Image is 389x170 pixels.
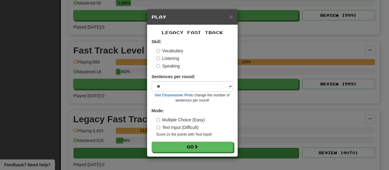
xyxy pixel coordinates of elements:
label: Listening [156,55,179,61]
label: Sentences per round: [152,74,195,80]
input: Multiple Choice (Easy) [156,118,160,122]
label: Multiple Choice (Easy) [156,117,205,123]
span: Legacy Fast Track [162,30,223,35]
strong: Mode: [152,108,164,113]
small: Score 2x the points with Text Input ! [156,132,233,137]
input: Vocabulary [156,49,160,53]
h5: Play [152,14,233,20]
button: Close [229,13,233,20]
input: Text Input (Difficult) [156,126,160,130]
label: Speaking [156,63,180,69]
span: × [229,13,233,20]
small: to change the number of sentences per round! [152,93,233,103]
label: Vocabulary [156,48,183,54]
input: Listening [156,57,160,61]
a: Get Clozemaster Pro [155,93,191,97]
input: Speaking [156,64,160,68]
button: Go [152,142,233,152]
label: Text Input (Difficult) [156,124,199,130]
strong: Skill: [152,39,162,44]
